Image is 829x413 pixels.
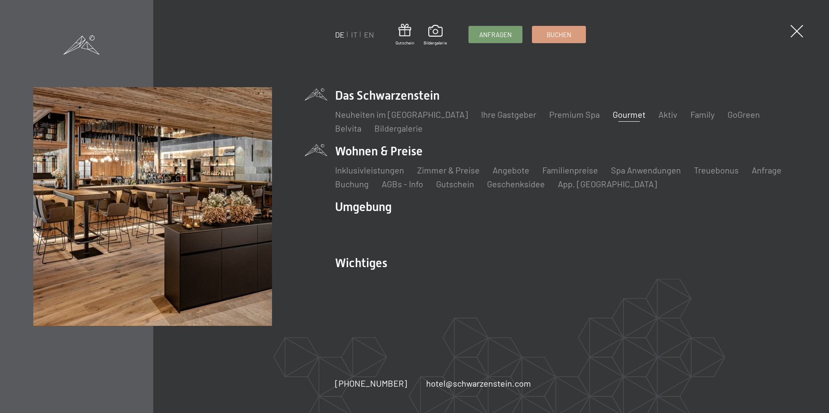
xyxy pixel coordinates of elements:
span: Gutschein [396,40,414,46]
a: Buchen [532,26,585,43]
a: Zimmer & Preise [417,165,480,175]
a: Spa Anwendungen [611,165,681,175]
a: DE [335,30,345,39]
a: EN [364,30,374,39]
a: IT [351,30,358,39]
a: [PHONE_NUMBER] [335,377,407,389]
a: Angebote [493,165,529,175]
a: Aktiv [658,109,677,120]
a: Family [690,109,715,120]
a: Geschenksidee [487,179,545,189]
a: AGBs - Info [382,179,423,189]
a: Neuheiten im [GEOGRAPHIC_DATA] [335,109,468,120]
a: Gutschein [396,24,414,46]
a: Treuebonus [694,165,739,175]
span: [PHONE_NUMBER] [335,378,407,388]
a: App. [GEOGRAPHIC_DATA] [558,179,657,189]
span: Bildergalerie [424,40,447,46]
a: Bildergalerie [374,123,423,133]
a: Anfragen [469,26,522,43]
a: Inklusivleistungen [335,165,404,175]
a: Belvita [335,123,361,133]
a: Bildergalerie [424,25,447,46]
a: Familienpreise [542,165,598,175]
a: Gourmet [613,109,645,120]
a: hotel@schwarzenstein.com [426,377,531,389]
a: Gutschein [436,179,474,189]
a: Ihre Gastgeber [481,109,536,120]
span: Buchen [547,30,571,39]
a: Buchung [335,179,369,189]
span: Anfragen [479,30,512,39]
a: Anfrage [752,165,782,175]
a: GoGreen [728,109,760,120]
a: Premium Spa [549,109,600,120]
